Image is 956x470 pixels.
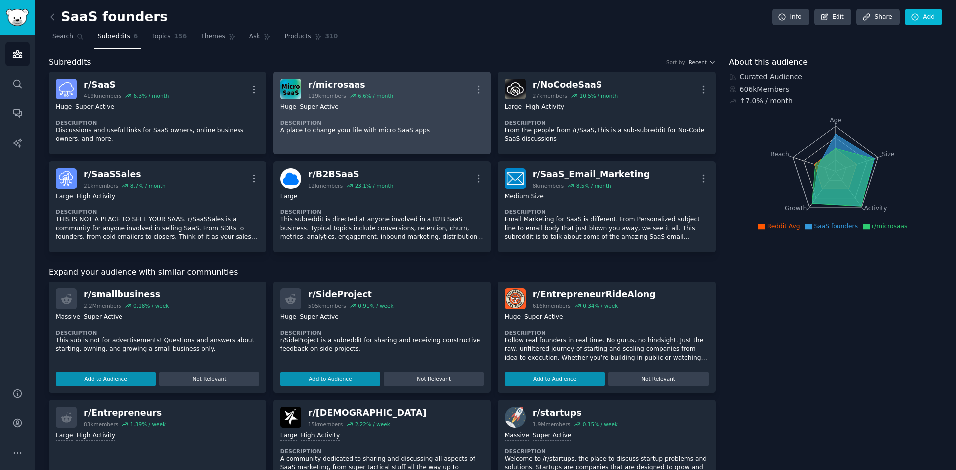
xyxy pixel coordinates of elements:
div: 12k members [308,182,343,189]
span: Reddit Avg [767,223,800,230]
a: SaaS_Email_Marketingr/SaaS_Email_Marketing8kmembers8.5% / monthMedium SizeDescriptionEmail Market... [498,161,716,252]
div: Massive [505,431,529,441]
div: 0.34 % / week [583,302,618,309]
dt: Description [280,208,484,215]
a: Search [49,29,87,49]
button: Add to Audience [56,372,156,386]
div: 8k members [533,182,564,189]
tspan: Activity [864,205,887,212]
div: r/ [DEMOGRAPHIC_DATA] [308,407,427,419]
div: 8.7 % / month [130,182,166,189]
img: B2BSaaS [280,168,301,189]
span: Subreddits [98,32,130,41]
div: 8.5 % / month [576,182,611,189]
img: startups [505,407,526,428]
div: Huge [280,313,296,322]
p: This sub is not for advertisements! Questions and answers about starting, owning, and growing a s... [56,336,259,354]
img: SaaS [56,79,77,99]
div: 21k members [84,182,118,189]
p: Email Marketing for SaaS is different. From Personalized subject line to email body that just blo... [505,215,709,242]
div: Super Active [524,313,563,322]
p: This subreddit is directed at anyone involved in a B2B SaaS business. Typical topics include conv... [280,215,484,242]
img: SaaSMarketing [280,407,301,428]
p: Follow real founders in real time. No gurus, no hindsight. Just the raw, unfiltered journey of st... [505,336,709,363]
p: Discussions and useful links for SaaS owners, online business owners, and more. [56,126,259,144]
div: r/ smallbusiness [84,288,169,301]
div: 2.2M members [84,302,121,309]
span: Recent [689,59,707,66]
button: Not Relevant [608,372,709,386]
a: Edit [814,9,851,26]
span: 6 [134,32,138,41]
div: r/ SaaSSales [84,168,166,181]
div: 15k members [308,421,343,428]
div: 119k members [308,93,346,99]
div: Super Active [533,431,572,441]
button: Add to Audience [505,372,605,386]
a: Themes [197,29,239,49]
div: Large [56,192,73,202]
div: Huge [280,103,296,112]
div: Curated Audience [729,72,943,82]
tspan: Reach [770,150,789,157]
div: r/ microsaas [308,79,393,91]
div: Huge [505,313,521,322]
div: High Activity [76,192,115,202]
span: About this audience [729,56,808,69]
a: Ask [246,29,274,49]
a: Share [856,9,899,26]
div: r/ SaaS [84,79,169,91]
button: Not Relevant [159,372,259,386]
div: r/ Entrepreneurs [84,407,166,419]
span: Search [52,32,73,41]
div: Super Active [84,313,122,322]
span: Subreddits [49,56,91,69]
div: 10.5 % / month [579,93,618,99]
div: Huge [56,103,72,112]
div: High Activity [301,431,340,441]
dt: Description [505,448,709,455]
span: Products [285,32,311,41]
img: microsaas [280,79,301,99]
div: 1.39 % / week [130,421,166,428]
div: Large [505,103,522,112]
div: 6.3 % / month [133,93,169,99]
div: r/ EntrepreneurRideAlong [533,288,656,301]
a: Products310 [281,29,341,49]
div: 0.91 % / week [358,302,393,309]
img: SaaS_Email_Marketing [505,168,526,189]
a: SaaSSalesr/SaaSSales21kmembers8.7% / monthLargeHigh ActivityDescriptionTHIS IS NOT A PLACE TO SEL... [49,161,266,252]
a: B2BSaaSr/B2BSaaS12kmembers23.1% / monthLargeDescriptionThis subreddit is directed at anyone invol... [273,161,491,252]
span: Ask [249,32,260,41]
div: r/ B2BSaaS [308,168,393,181]
div: 27k members [533,93,567,99]
div: 1.9M members [533,421,571,428]
dt: Description [280,329,484,336]
div: Large [280,431,297,441]
img: GummySearch logo [6,9,29,26]
a: microsaasr/microsaas119kmembers6.6% / monthHugeSuper ActiveDescriptionA place to change your life... [273,72,491,154]
div: 606k Members [729,84,943,94]
button: Not Relevant [384,372,484,386]
dt: Description [280,119,484,126]
button: Recent [689,59,716,66]
div: ↑ 7.0 % / month [740,96,793,106]
div: Sort by [666,59,685,66]
div: Super Active [300,103,339,112]
span: Topics [152,32,170,41]
button: Add to Audience [280,372,380,386]
div: r/ NoCodeSaaS [533,79,618,91]
div: 0.15 % / week [583,421,618,428]
dt: Description [280,448,484,455]
a: NoCodeSaaSr/NoCodeSaaS27kmembers10.5% / monthLargeHigh ActivityDescriptionFrom the people from /r... [498,72,716,154]
img: SaaSSales [56,168,77,189]
span: Themes [201,32,225,41]
div: 0.18 % / week [133,302,169,309]
div: 6.6 % / month [358,93,393,99]
img: NoCodeSaaS [505,79,526,99]
tspan: Age [830,117,841,124]
a: Subreddits6 [94,29,141,49]
span: r/microsaas [872,223,907,230]
dt: Description [56,119,259,126]
div: 83k members [84,421,118,428]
